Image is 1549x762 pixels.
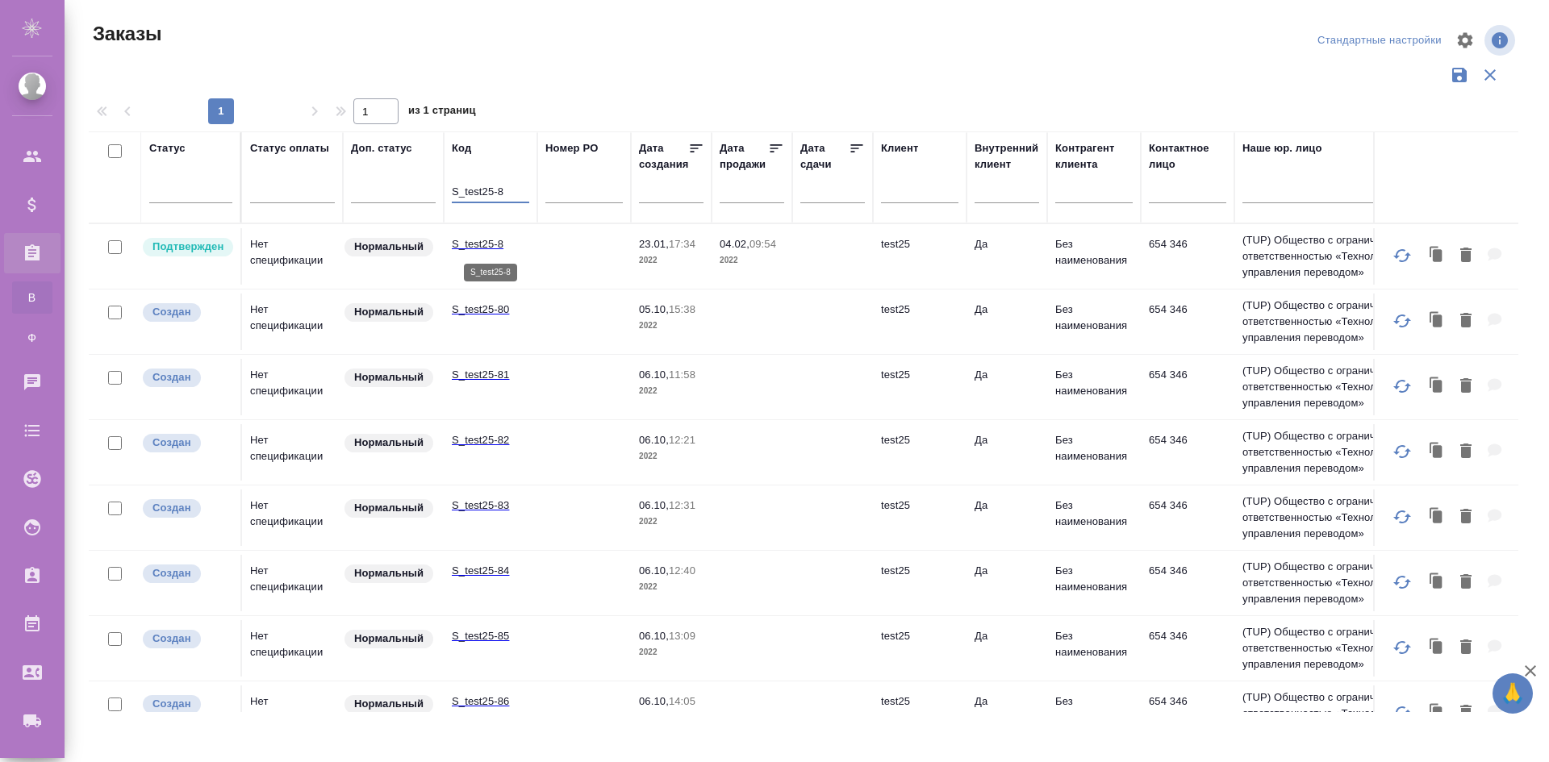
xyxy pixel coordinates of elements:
td: 654 346 [1141,228,1234,285]
td: 654 346 [1141,555,1234,611]
td: Нет спецификации [242,424,343,481]
p: 2022 [639,318,704,334]
p: test25 [881,432,958,448]
div: Выставляется автоматически при создании заказа [141,628,232,650]
p: test25 [881,236,958,252]
div: Выставляется автоматически при создании заказа [141,302,232,323]
div: Статус по умолчанию для стандартных заказов [343,628,436,650]
p: S_test25-82 [452,432,529,448]
div: Статус по умолчанию для стандартных заказов [343,563,436,585]
div: Контрагент клиента [1055,140,1133,173]
p: Да [975,367,1039,383]
td: (TUP) Общество с ограниченной ответственностью «Технологии управления переводом» [1234,224,1428,289]
p: 2022 [639,448,704,464]
p: test25 [881,563,958,579]
p: Нормальный [354,565,424,581]
div: Выставляется автоматически при создании заказа [141,693,232,715]
p: S_test25-86 [452,693,529,710]
p: 2022 [639,710,704,726]
button: Удалить [1452,305,1480,338]
p: Да [975,432,1039,448]
button: Клонировать [1422,501,1452,534]
p: S_test25-85 [452,628,529,644]
p: Нормальный [354,239,424,255]
span: Посмотреть информацию [1484,25,1518,56]
div: Номер PO [545,140,598,156]
button: Клонировать [1422,305,1452,338]
p: 06.10, [639,630,669,642]
p: Нормальный [354,304,424,320]
p: Да [975,628,1039,644]
p: Да [975,236,1039,252]
div: Выставляет КМ после уточнения всех необходимых деталей и получения согласия клиента на запуск. С ... [141,236,232,258]
button: Обновить [1383,498,1422,536]
div: Статус оплаты [250,140,329,156]
span: из 1 страниц [408,101,476,124]
td: 654 346 [1141,294,1234,350]
p: Нормальный [354,631,424,647]
div: Выставляется автоматически при создании заказа [141,432,232,454]
p: 15:38 [669,303,695,315]
td: (TUP) Общество с ограниченной ответственностью «Технологии управления переводом» [1234,289,1428,354]
p: Создан [152,369,191,385]
td: Нет спецификации [242,555,343,611]
a: Ф [12,322,52,354]
span: Настроить таблицу [1446,21,1484,60]
td: (TUP) Общество с ограниченной ответственностью «Технологии управления переводом» [1234,420,1428,485]
button: Обновить [1383,628,1422,667]
p: 11:58 [669,369,695,381]
div: Внутренний клиент [975,140,1039,173]
button: Клонировать [1422,239,1452,273]
p: S_test25-8 [452,236,529,252]
p: 06.10, [639,434,669,446]
td: 654 346 [1141,424,1234,481]
td: (TUP) Общество с ограниченной ответственностью «Технологии управления переводом» [1234,551,1428,615]
p: 12:31 [669,499,695,511]
a: В [12,281,52,314]
p: 23.01, [639,238,669,250]
p: 17:34 [669,238,695,250]
button: Клонировать [1422,566,1452,599]
button: Удалить [1452,239,1480,273]
p: 14:05 [669,695,695,707]
div: Статус по умолчанию для стандартных заказов [343,367,436,389]
p: 06.10, [639,564,669,577]
button: Удалить [1452,501,1480,534]
p: 2022 [639,383,704,399]
button: Сбросить фильтры [1475,60,1505,90]
button: Обновить [1383,693,1422,732]
div: Дата продажи [720,140,768,173]
button: Удалить [1452,370,1480,403]
div: split button [1313,28,1446,53]
button: Обновить [1383,563,1422,602]
p: Создан [152,435,191,451]
div: Статус [149,140,186,156]
button: Клонировать [1422,370,1452,403]
td: 654 346 [1141,489,1234,546]
span: 🙏 [1499,677,1526,710]
p: Нормальный [354,369,424,385]
td: Нет спецификации [242,228,343,285]
p: Без наименования [1055,498,1133,530]
div: Наше юр. лицо [1242,140,1322,156]
p: 12:40 [669,564,695,577]
p: 2022 [639,579,704,595]
td: 654 346 [1141,685,1234,742]
p: 06.10, [639,369,669,381]
div: Статус по умолчанию для стандартных заказов [343,498,436,519]
p: 2022 [720,252,784,269]
td: Нет спецификации [242,359,343,415]
div: Доп. статус [351,140,412,156]
div: Выставляется автоматически при создании заказа [141,563,232,585]
p: Создан [152,500,191,516]
div: Дата создания [639,140,688,173]
div: Дата сдачи [800,140,849,173]
p: Без наименования [1055,628,1133,660]
p: Без наименования [1055,693,1133,726]
td: Нет спецификации [242,489,343,546]
p: 2022 [639,644,704,660]
div: Клиент [881,140,918,156]
td: (TUP) Общество с ограниченной ответственностью «Технологии управления переводом» [1234,485,1428,550]
p: Да [975,693,1039,710]
div: Выставляется автоматически при создании заказа [141,367,232,389]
